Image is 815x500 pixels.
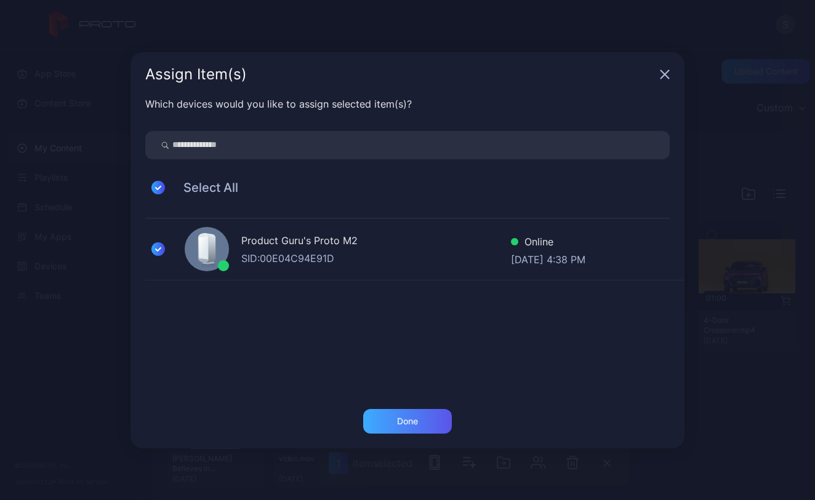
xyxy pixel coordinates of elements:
[145,97,670,111] div: Which devices would you like to assign selected item(s)?
[171,180,238,195] span: Select All
[397,416,418,426] div: Done
[241,233,511,251] div: Product Guru's Proto M2
[363,409,452,434] button: Done
[511,234,585,252] div: Online
[241,251,511,266] div: SID: 00E04C94E91D
[145,67,655,82] div: Assign Item(s)
[511,252,585,264] div: [DATE] 4:38 PM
